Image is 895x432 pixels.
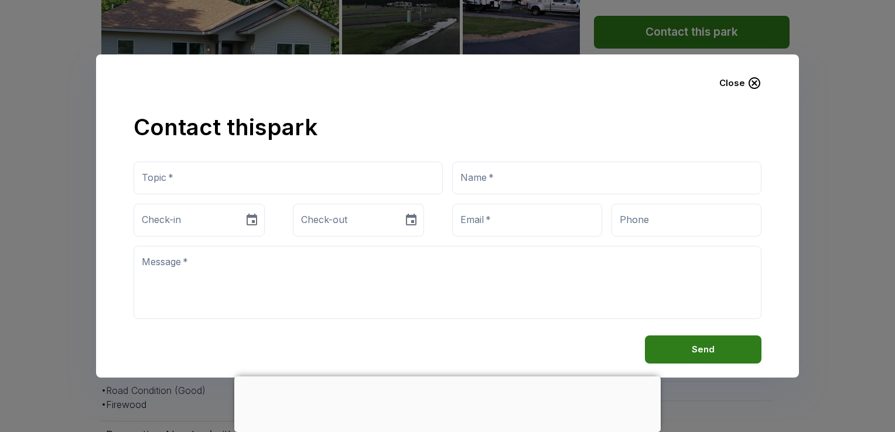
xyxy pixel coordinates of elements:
iframe: Advertisement [234,376,661,429]
button: Close [710,68,771,98]
button: Choose date [399,208,423,232]
button: Choose date [240,208,264,232]
button: Send [645,335,761,364]
h2: Contact this park [119,102,776,152]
